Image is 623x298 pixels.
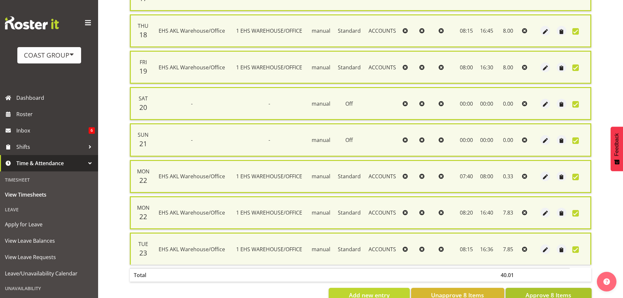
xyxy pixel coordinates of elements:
span: Dashboard [16,93,95,103]
span: 1 EHS WAREHOUSE/OFFICE [236,246,302,253]
span: 1 EHS WAREHOUSE/OFFICE [236,64,302,71]
td: 7.85 [497,233,519,265]
div: COAST GROUP [24,50,75,60]
span: Shifts [16,142,85,152]
td: Standard [334,233,364,265]
td: 00:00 [456,123,477,156]
td: 00:00 [456,87,477,120]
span: manual [312,100,330,107]
td: 08:00 [477,160,497,193]
td: Standard [334,14,364,47]
span: 22 [139,176,147,185]
span: View Timesheets [5,190,93,200]
span: 23 [139,248,147,257]
span: Tue [138,240,148,248]
td: 7.83 [497,196,519,229]
span: ACCOUNTS [369,27,396,34]
span: 6 [89,127,95,134]
span: EHS AKL Warehouse/Office [159,173,225,180]
span: ACCOUNTS [369,173,396,180]
span: EHS AKL Warehouse/Office [159,209,225,216]
td: 00:00 [477,87,497,120]
img: help-xxl-2.png [603,278,610,285]
td: 08:20 [456,196,477,229]
span: manual [312,136,330,144]
span: Sat [139,95,148,102]
span: - [268,100,270,107]
td: 16:40 [477,196,497,229]
td: Standard [334,51,364,84]
span: manual [312,246,330,253]
th: Total [130,268,153,282]
span: manual [312,27,330,34]
td: 16:30 [477,51,497,84]
th: 40.01 [497,268,519,282]
a: Leave/Unavailability Calendar [2,265,96,282]
span: Fri [140,59,147,66]
span: manual [312,173,330,180]
a: View Timesheets [2,186,96,203]
td: Off [334,87,364,120]
span: ACCOUNTS [369,64,396,71]
span: Sun [138,131,148,138]
td: 08:15 [456,14,477,47]
td: 00:00 [477,123,497,156]
span: 21 [139,139,147,148]
td: Standard [334,196,364,229]
span: EHS AKL Warehouse/Office [159,64,225,71]
a: Apply for Leave [2,216,96,233]
td: 08:00 [456,51,477,84]
span: Thu [138,22,148,29]
td: 0.33 [497,160,519,193]
span: 20 [139,103,147,112]
td: 16:36 [477,233,497,265]
span: ACCOUNTS [369,246,396,253]
span: ACCOUNTS [369,209,396,216]
span: EHS AKL Warehouse/Office [159,27,225,34]
span: 1 EHS WAREHOUSE/OFFICE [236,173,302,180]
span: 22 [139,212,147,221]
span: 19 [139,66,147,76]
div: Timesheet [2,173,96,186]
td: 16:45 [477,14,497,47]
span: Apply for Leave [5,219,93,229]
td: 0.00 [497,123,519,156]
span: Inbox [16,126,89,135]
td: Off [334,123,364,156]
a: View Leave Balances [2,233,96,249]
span: 18 [139,30,147,39]
span: EHS AKL Warehouse/Office [159,246,225,253]
span: Mon [137,168,149,175]
span: Time & Attendance [16,158,85,168]
span: manual [312,209,330,216]
div: Leave [2,203,96,216]
span: Roster [16,109,95,119]
a: View Leave Requests [2,249,96,265]
td: 8.00 [497,51,519,84]
span: 1 EHS WAREHOUSE/OFFICE [236,27,302,34]
button: Feedback - Show survey [611,127,623,171]
td: Standard [334,160,364,193]
span: View Leave Balances [5,236,93,246]
span: 1 EHS WAREHOUSE/OFFICE [236,209,302,216]
td: 0.00 [497,87,519,120]
td: 07:40 [456,160,477,193]
span: - [191,136,193,144]
div: Unavailability [2,282,96,295]
td: 8.00 [497,14,519,47]
span: View Leave Requests [5,252,93,262]
span: - [268,136,270,144]
span: - [191,100,193,107]
span: Mon [137,204,149,211]
img: Rosterit website logo [5,16,59,29]
td: 08:15 [456,233,477,265]
span: Feedback [614,133,620,156]
span: manual [312,64,330,71]
span: Leave/Unavailability Calendar [5,269,93,278]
